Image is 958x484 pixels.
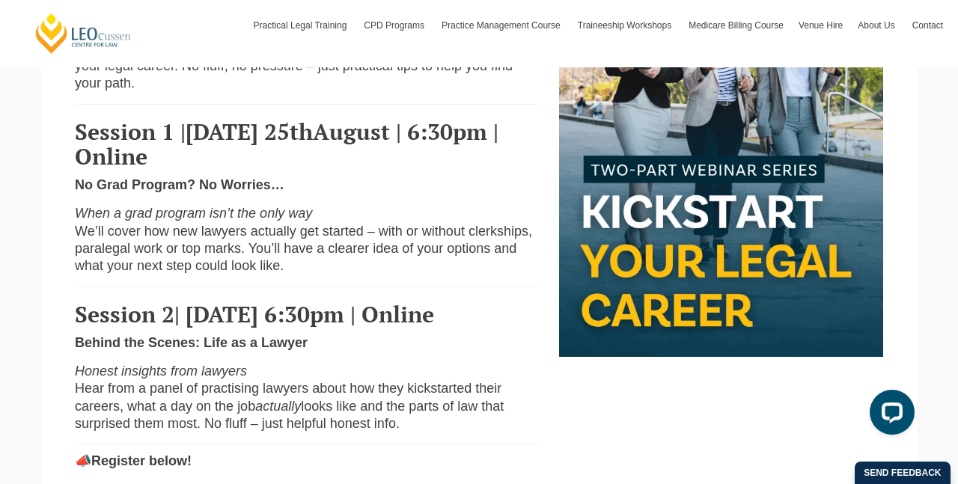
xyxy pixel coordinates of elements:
[850,4,904,47] a: About Us
[75,117,186,147] span: Session 1 |
[75,117,498,171] span: August | 6:30pm | Online
[75,453,537,470] p: 📣
[255,399,301,414] span: actually
[356,4,434,47] a: CPD Programs
[174,299,434,329] span: | [DATE] 6:30pm | Online
[75,335,308,350] span: Behind the Scenes: Life as a Lawyer
[75,364,247,379] i: Honest insights from lawyers
[290,117,313,147] span: th
[246,4,357,47] a: Practical Legal Training
[75,206,312,221] span: When a grad program isn’t the only way
[570,4,681,47] a: Traineeship Workshops
[91,453,192,468] strong: Register below!
[858,384,921,447] iframe: LiveChat chat widget
[791,4,850,47] a: Venue Hire
[75,381,501,413] span: Hear from a panel of practising lawyers about how they kickstarted their careers, what a day on t...
[34,12,133,55] a: [PERSON_NAME] Centre for Law
[905,4,951,47] a: Contact
[75,224,532,274] span: We’ll cover how new lawyers actually get started – with or without clerkships, paralegal work or ...
[186,117,290,147] span: [DATE] 25
[75,41,507,73] span: Join our two free online sessions to get a clear picture of how to kickstart your legal career
[75,299,174,329] span: Session 2
[681,4,791,47] a: Medicare Billing Course
[434,4,570,47] a: Practice Management Course
[75,177,284,192] span: No Grad Program? No Worries…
